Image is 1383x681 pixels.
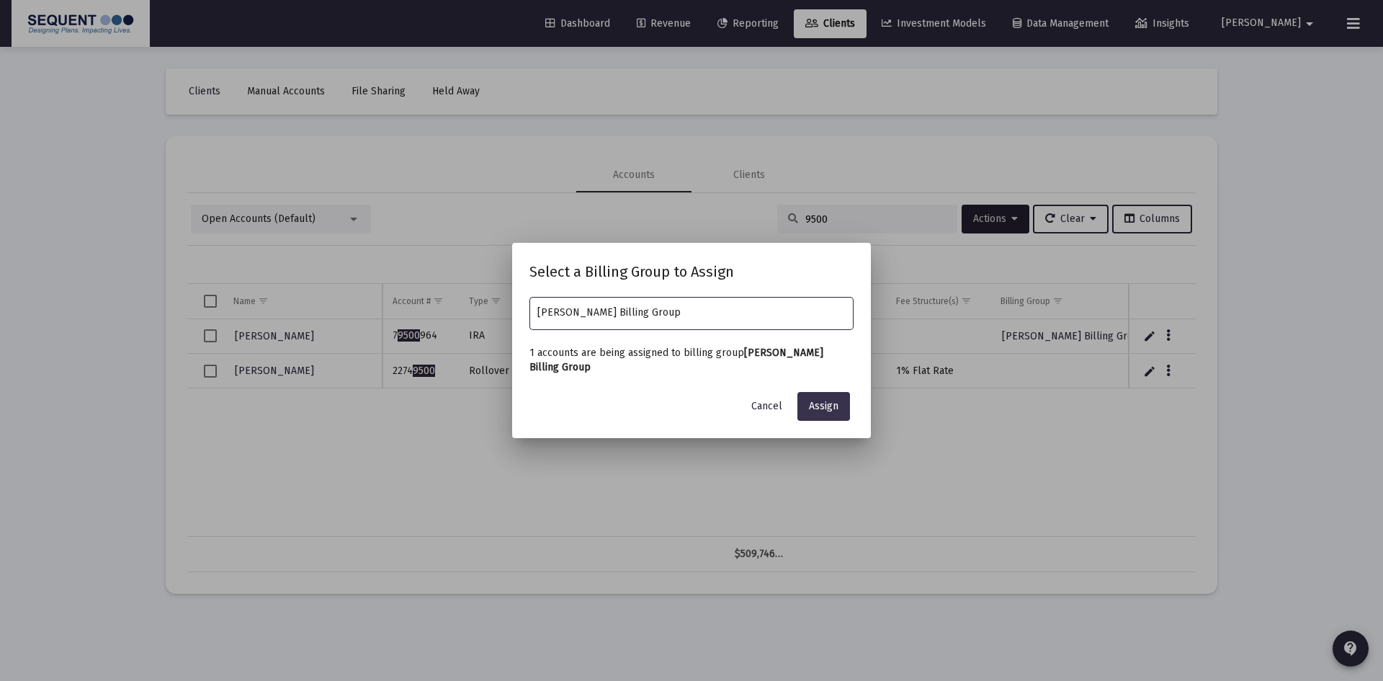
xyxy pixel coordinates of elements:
h2: Select a Billing Group to Assign [529,260,854,283]
span: Assign [809,400,838,412]
button: Cancel [740,392,794,421]
button: Assign [797,392,850,421]
span: Cancel [751,400,782,412]
input: Select a billing group [537,307,846,319]
p: 1 accounts are being assigned to billing group [529,346,854,375]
